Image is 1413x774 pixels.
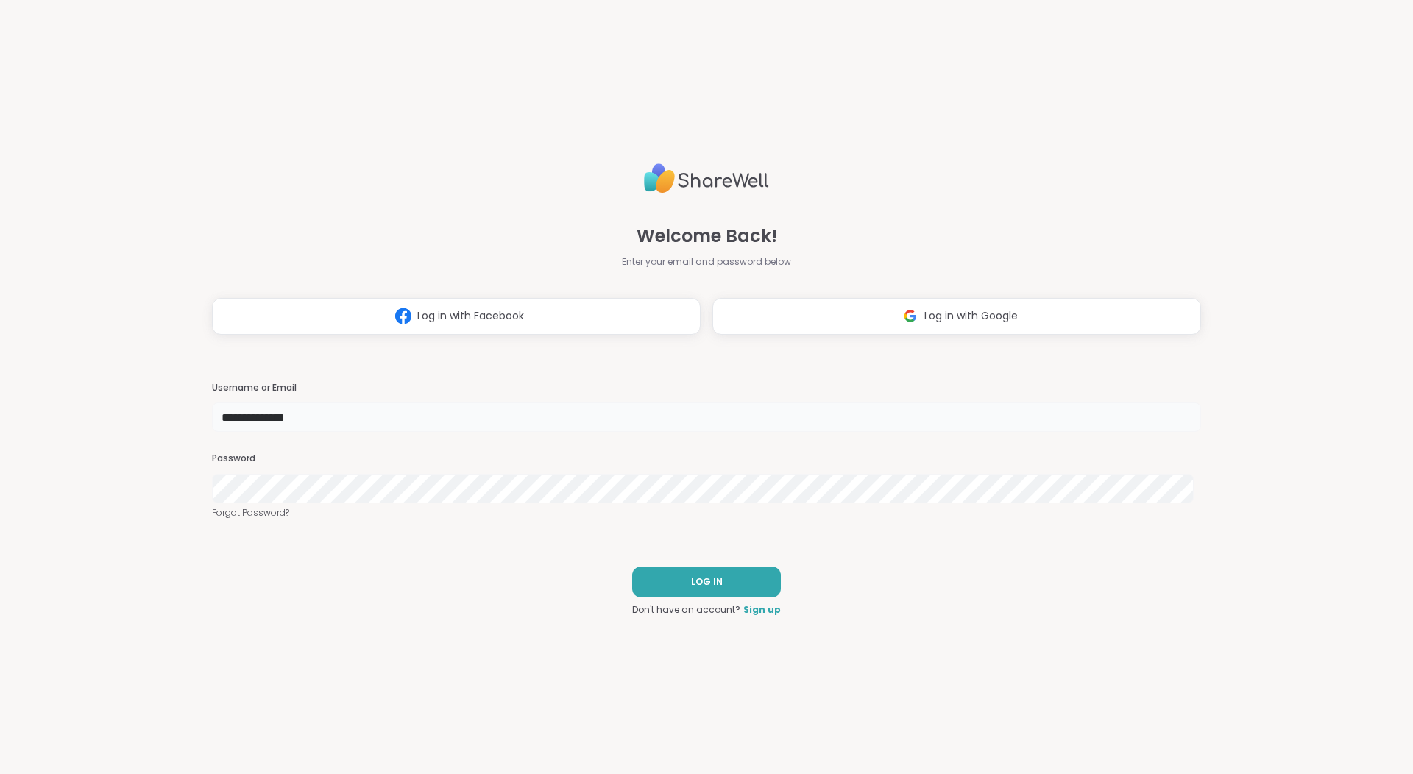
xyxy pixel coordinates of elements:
span: Log in with Facebook [417,308,524,324]
h3: Username or Email [212,382,1201,394]
img: ShareWell Logomark [389,302,417,330]
span: Welcome Back! [637,223,777,249]
span: Don't have an account? [632,603,740,617]
span: Enter your email and password below [622,255,791,269]
button: LOG IN [632,567,781,597]
img: ShareWell Logo [644,157,769,199]
button: Log in with Facebook [212,298,701,335]
a: Forgot Password? [212,506,1201,519]
button: Log in with Google [712,298,1201,335]
span: LOG IN [691,575,723,589]
h3: Password [212,452,1201,465]
a: Sign up [743,603,781,617]
img: ShareWell Logomark [896,302,924,330]
span: Log in with Google [924,308,1018,324]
